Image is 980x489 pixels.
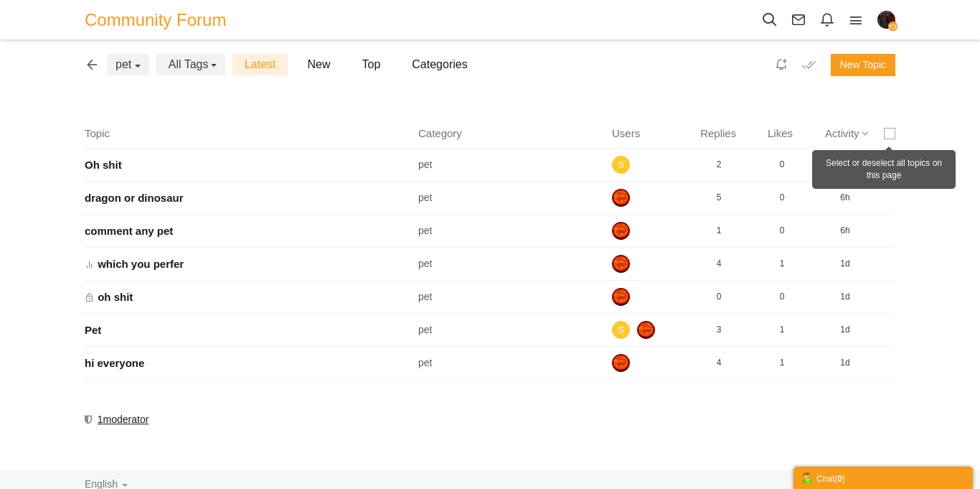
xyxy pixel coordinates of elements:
[612,288,630,306] img: Screenshot%202025-04-04%208.57.35%20AM.png
[717,259,722,269] span: 4
[418,191,432,205] a: pet
[840,225,849,236] time: 6h
[840,325,849,335] time: 1d
[717,159,722,169] span: 2
[801,470,966,485] div: Chat
[400,54,479,75] a: Categories
[612,255,630,273] img: Screenshot%202025-04-04%208.57.35%20AM.png
[831,54,895,76] a: New Topic
[85,225,173,237] a: comment any pet
[837,474,842,484] strong: 0
[418,225,432,236] span: pet
[418,291,432,302] span: pet
[877,11,895,29] img: Screenshot%202025-04-05%2010.39.11%20PM.png
[107,54,149,75] button: pet
[612,189,630,207] img: Screenshot%202025-04-04%208.57.35%20AM.png
[612,354,630,372] img: Screenshot%202025-04-04%208.57.35%20AM.png
[840,358,849,368] time: 1d
[85,324,101,336] a: Pet
[350,54,393,75] a: Top
[780,259,785,269] span: 1
[418,258,432,269] span: pet
[839,159,852,169] time: 1m
[418,257,432,271] a: pet
[418,357,432,368] span: pet
[834,474,845,484] span: ( )
[98,414,149,425] a: 1moderator
[103,414,149,425] span: moderator
[840,192,849,202] time: 6h
[717,225,722,236] span: 1
[717,358,722,368] span: 4
[418,290,432,304] a: pet
[418,158,432,172] a: pet
[780,358,785,368] span: 1
[418,324,432,335] span: pet
[411,126,612,141] li: Category
[780,325,785,335] span: 1
[612,126,680,141] li: Users
[85,159,122,171] a: Oh shit
[840,59,886,70] span: New Topic
[85,357,144,369] a: hi everyone
[717,325,722,335] span: 3
[156,54,225,75] a: All Tags
[840,292,849,302] time: 1d
[749,126,811,144] li: Likes
[98,258,184,270] a: which you perfer
[418,323,432,337] a: pet
[612,156,630,174] img: nw3H+2HoRPIG396F2ZZxId6JFepmRMcJrIjM8JSKwPLkZkS1CKyIzPCUisDy5GZEtQisiMzwlIrA8uRmRLUIrIjM8JSKwPLkZ...
[612,222,630,240] img: Screenshot%202025-04-04%208.57.35%20AM.png
[418,356,432,371] a: pet
[98,291,133,303] a: oh shit
[612,321,630,339] img: nw3H+2HoRPIG396F2ZZxId6JFepmRMcJrIjM8JSKwPLkZkS1CKyIzPCUisDy5GZEtQisiMzwlIrA8uRmRLUIrIjM8JSKwPLkZ...
[717,192,722,202] span: 5
[418,159,432,170] span: pet
[85,192,184,204] a: dragon or dinosaur
[717,292,722,302] span: 0
[85,126,411,141] li: Topic
[780,192,785,202] span: 0
[418,224,432,238] a: pet
[780,159,785,169] span: 0
[418,192,432,203] span: pet
[116,58,131,71] span: pet
[85,4,237,36] a: Community Forum
[295,54,342,75] a: New
[840,259,849,269] time: 1d
[637,321,655,339] img: Screenshot%202025-04-04%208.57.35%20AM.png
[232,54,288,75] a: Latest
[780,225,785,236] span: 0
[700,126,736,141] a: Replies
[825,126,859,141] a: Activity
[169,58,209,70] span: All Tags
[780,292,785,302] span: 0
